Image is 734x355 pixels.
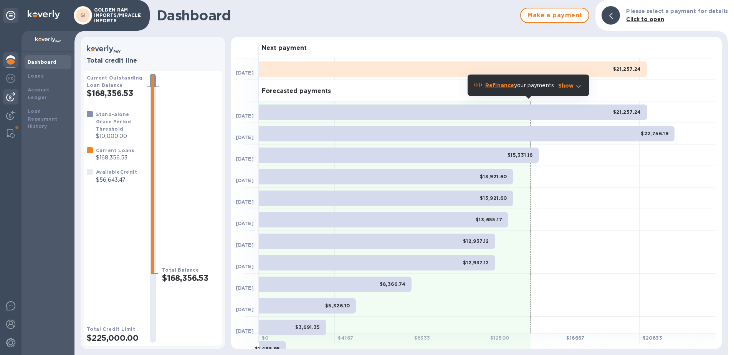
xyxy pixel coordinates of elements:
b: $3,691.35 [295,324,320,330]
h3: Total credit line [87,57,219,65]
b: $12,937.12 [463,238,489,244]
b: Loan Repayment History [28,108,58,129]
b: $13,921.60 [480,174,507,179]
b: $ 20833 [643,335,662,341]
b: $13,921.60 [480,195,507,201]
h1: Dashboard [157,7,516,23]
h2: $168,356.53 [162,273,219,283]
b: $21,257.24 [613,66,641,72]
b: $12,937.12 [463,260,489,265]
b: $ 16667 [566,335,584,341]
div: Unpin categories [3,8,18,23]
b: Refinance [485,82,514,88]
p: your payments. [485,81,555,90]
button: Show [558,82,583,90]
b: [DATE] [236,113,254,119]
b: [DATE] [236,264,254,269]
img: Logo [28,10,60,19]
b: Current Loans [96,148,134,153]
h2: $225,000.00 [87,333,144,343]
b: [DATE] [236,307,254,312]
p: $56,643.47 [96,176,137,184]
h3: Next payment [262,45,307,52]
b: Dashboard [28,59,57,65]
b: [DATE] [236,177,254,183]
b: Loans [28,73,44,79]
b: $22,756.19 [641,131,668,136]
button: Make a payment [520,8,589,23]
b: Total Credit Limit [87,326,135,332]
b: GI [80,12,86,18]
b: [DATE] [236,285,254,291]
h3: Forecasted payments [262,88,331,95]
b: $1,498.95 [255,346,280,352]
span: Make a payment [527,11,582,20]
b: Available Credit [96,169,137,175]
b: $15,331.16 [508,152,533,158]
p: Show [558,82,574,90]
b: $13,655.17 [476,217,502,222]
b: [DATE] [236,221,254,226]
b: [DATE] [236,328,254,334]
img: Foreign exchange [6,74,15,83]
b: $8,366.74 [380,281,406,287]
b: Total Balance [162,267,199,273]
h2: $168,356.53 [87,88,144,98]
b: [DATE] [236,156,254,162]
b: Please select a payment for details [626,8,728,14]
b: [DATE] [236,199,254,205]
b: Account Ledger [28,87,50,100]
b: Current Outstanding Loan Balance [87,75,143,88]
p: $10,000.00 [96,132,144,140]
b: [DATE] [236,242,254,248]
b: [DATE] [236,134,254,140]
b: Stand-alone Grace Period Threshold [96,111,131,132]
b: [DATE] [236,70,254,76]
p: GOLDEN RAM IMPORTS/MIRACLE IMPORTS [94,7,132,23]
b: Click to open [626,16,664,22]
p: $168,356.53 [96,154,134,162]
b: $21,257.24 [613,109,641,115]
b: $5,326.10 [325,303,350,309]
